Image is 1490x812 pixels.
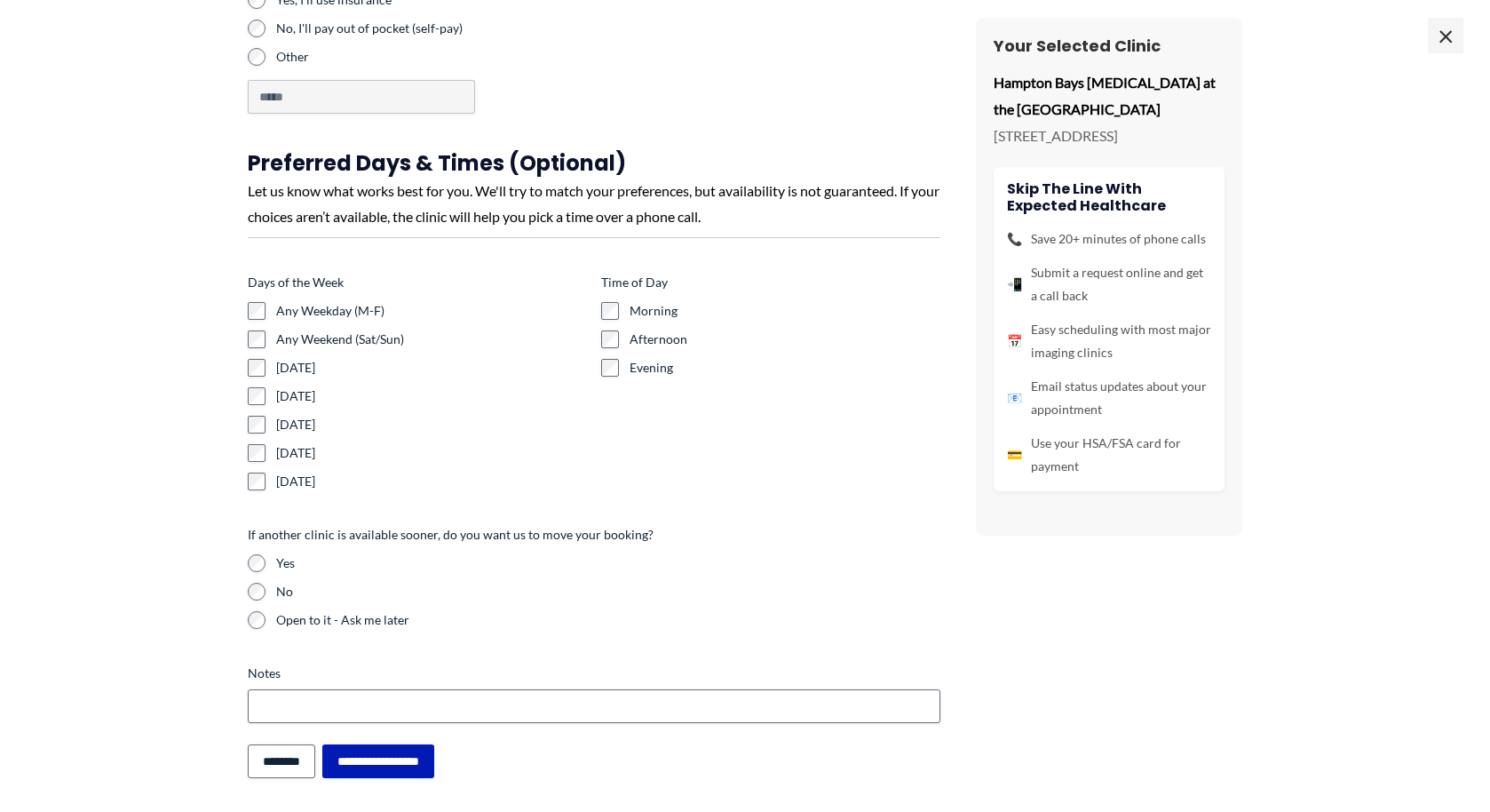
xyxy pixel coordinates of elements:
label: [DATE] [276,359,587,377]
h3: Your Selected Clinic [994,36,1224,56]
p: [STREET_ADDRESS] [994,123,1224,149]
h3: Preferred Days & Times (Optional) [248,149,940,177]
span: 📅 [1007,330,1022,353]
li: Use your HSA/FSA card for payment [1007,432,1211,478]
legend: If another clinic is available sooner, do you want us to move your booking? [248,526,654,544]
label: [DATE] [276,387,587,405]
span: 📞 [1007,227,1022,251]
label: [DATE] [276,444,587,462]
label: No, I'll pay out of pocket (self-pay) [276,20,940,37]
label: Any Weekend (Sat/Sun) [276,330,587,348]
label: Afternoon [630,330,940,348]
label: [DATE] [276,416,587,434]
label: Yes [276,554,940,572]
h4: Skip the line with Expected Healthcare [1007,180,1211,214]
p: Hampton Bays [MEDICAL_DATA] at the [GEOGRAPHIC_DATA] [994,69,1224,122]
span: 📲 [1007,273,1022,296]
span: 💳 [1007,443,1022,466]
label: Evening [630,359,940,377]
legend: Time of Day [601,274,668,291]
li: Save 20+ minutes of phone calls [1007,227,1211,251]
label: [DATE] [276,473,587,490]
li: Submit a request online and get a call back [1007,261,1211,307]
div: Let us know what works best for you. We'll try to match your preferences, but availability is not... [248,178,940,230]
label: Notes [248,665,940,682]
label: Any Weekday (M-F) [276,302,587,320]
legend: Days of the Week [248,274,344,291]
label: Morning [630,302,940,320]
label: Other [276,48,940,66]
label: No [276,583,940,601]
span: × [1428,18,1463,53]
li: Email status updates about your appointment [1007,375,1211,421]
label: Open to it - Ask me later [276,611,940,629]
span: 📧 [1007,386,1022,410]
input: Other Choice, please specify [248,80,475,114]
li: Easy scheduling with most major imaging clinics [1007,318,1211,364]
